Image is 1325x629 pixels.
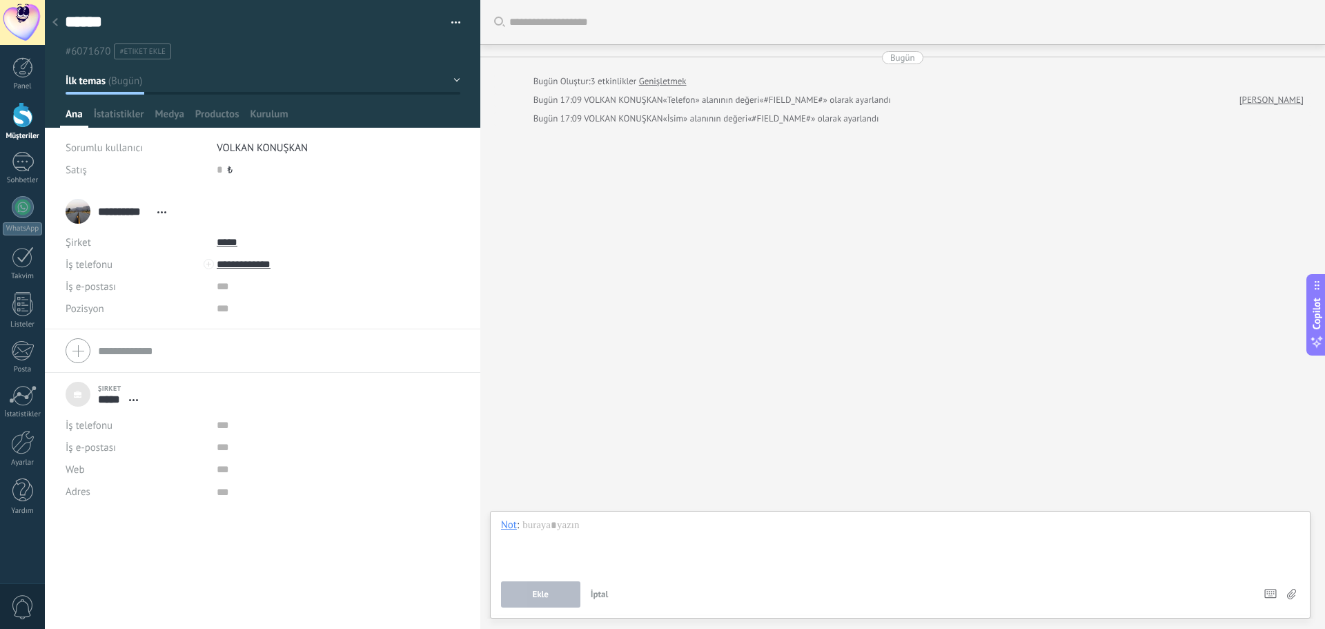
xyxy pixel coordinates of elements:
[98,384,145,393] div: Şirket
[3,272,43,281] div: Takvim
[66,414,112,436] button: İş telefonu
[66,253,112,275] button: İş telefonu
[533,75,560,88] div: Bugün
[3,507,43,516] div: Yardım
[532,590,549,599] span: Ekle
[584,113,662,124] span: VOLKAN KONUŞKAN
[517,519,519,532] span: :
[66,441,116,454] span: İş e-postası
[226,164,234,177] span: ₺
[3,222,42,235] div: WhatsApp
[3,82,43,91] div: Panel
[3,132,43,141] div: Müşteriler
[591,588,609,600] span: İptal
[66,458,206,481] div: Web
[66,419,112,432] span: İş telefonu
[66,304,104,314] span: Pozisyon
[639,75,687,88] a: Genişletmek
[66,231,206,253] div: Şirket
[66,45,110,58] span: #6071670
[3,365,43,374] div: Posta
[663,112,748,126] span: «İsim» alanının değeri
[66,164,87,177] span: Satış
[66,142,143,155] span: Sorumlu kullanıcı
[747,112,879,126] span: «#FIELD_NAME#» olarak ayarlandı
[3,458,43,467] div: Ayarlar
[1239,93,1304,107] a: [PERSON_NAME]
[217,142,308,155] span: VOLKAN KONUŞKAN
[890,51,915,64] div: Bugün
[3,410,43,419] div: İstatistikler
[3,176,43,185] div: Sohbetler
[591,75,637,88] span: 3 etkinlikler
[195,108,239,128] span: Productos
[3,320,43,329] div: Listeler
[66,436,116,458] button: İş e-postası
[119,47,166,57] span: #etiket ekle
[533,93,585,107] div: Bugün 17:09
[584,94,662,106] span: VOLKAN KONUŞKAN
[66,108,83,128] span: Ana
[533,75,687,88] div: Oluştur:
[251,108,288,128] span: Kurulum
[66,487,90,497] span: Adres
[1310,298,1324,329] span: Copilot
[66,298,206,320] div: Pozisyon
[585,581,614,608] button: İptal
[66,159,206,181] div: Satış
[501,581,580,608] button: Ekle
[759,93,890,107] span: «#FIELD_NAME#» olarak ayarlandı
[94,108,144,128] span: İstatistikler
[66,275,116,298] button: İş e-postası
[155,108,184,128] span: Medya
[533,112,585,126] div: Bugün 17:09
[66,481,206,503] div: Adres
[663,93,760,107] span: «Telefon» alanının değeri
[66,280,116,293] span: İş e-postası
[66,465,85,475] span: Web
[66,258,112,271] span: İş telefonu
[66,137,206,159] div: Sorumlu kullanıcı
